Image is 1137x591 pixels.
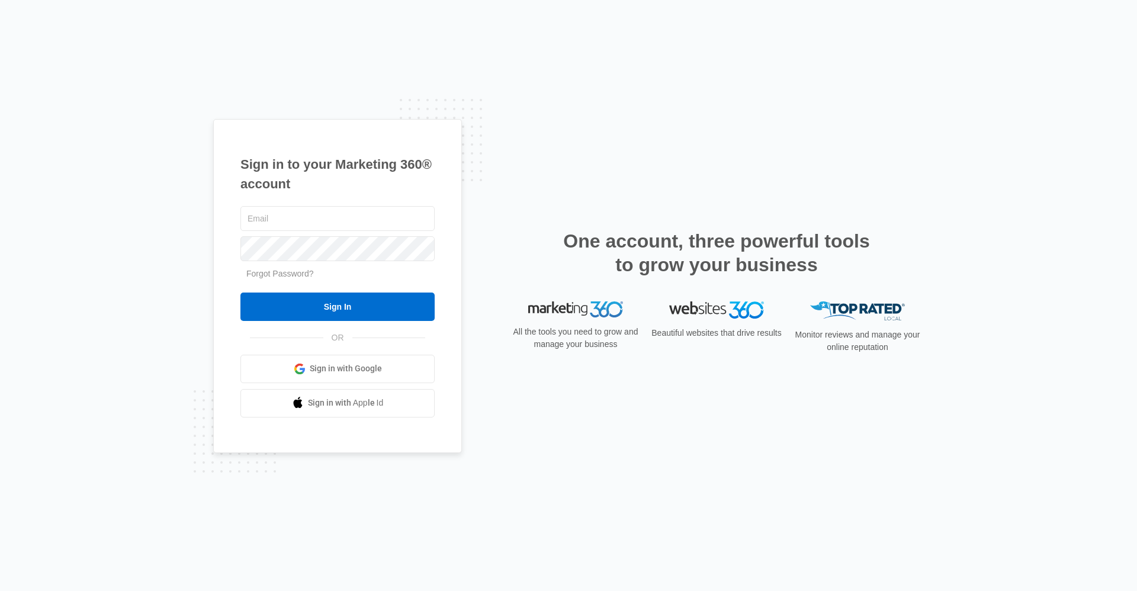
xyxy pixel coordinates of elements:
[308,397,384,409] span: Sign in with Apple Id
[240,155,435,194] h1: Sign in to your Marketing 360® account
[240,389,435,417] a: Sign in with Apple Id
[560,229,873,277] h2: One account, three powerful tools to grow your business
[246,269,314,278] a: Forgot Password?
[669,301,764,319] img: Websites 360
[528,301,623,318] img: Marketing 360
[509,326,642,351] p: All the tools you need to grow and manage your business
[240,355,435,383] a: Sign in with Google
[810,301,905,321] img: Top Rated Local
[240,293,435,321] input: Sign In
[791,329,924,354] p: Monitor reviews and manage your online reputation
[323,332,352,344] span: OR
[650,327,783,339] p: Beautiful websites that drive results
[310,362,382,375] span: Sign in with Google
[240,206,435,231] input: Email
